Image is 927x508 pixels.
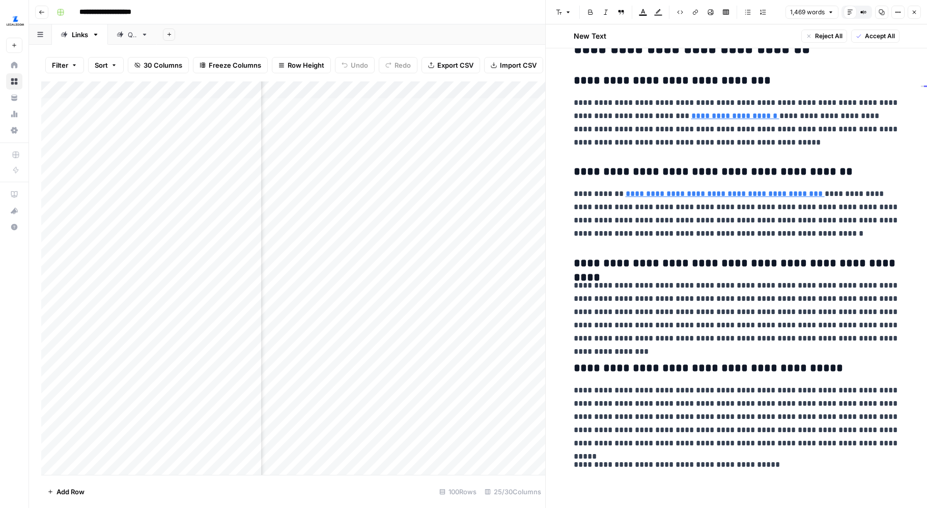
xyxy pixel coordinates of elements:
span: Reject All [815,32,842,41]
span: Accept All [865,32,895,41]
span: Sort [95,60,108,70]
button: Filter [45,57,84,73]
div: QA [128,30,137,40]
button: Workspace: LegalZoom [6,8,22,34]
span: 1,469 words [790,8,825,17]
button: Import CSV [484,57,543,73]
span: Add Row [57,487,85,497]
button: Export CSV [422,57,480,73]
button: Reject All [801,30,847,43]
span: Filter [52,60,68,70]
div: 25/30 Columns [481,484,545,500]
button: Sort [88,57,124,73]
a: QA [108,24,157,45]
button: Redo [379,57,417,73]
a: AirOps Academy [6,186,22,203]
button: Row Height [272,57,331,73]
div: Links [72,30,88,40]
button: Accept All [851,30,900,43]
span: Import CSV [500,60,537,70]
span: 30 Columns [144,60,182,70]
button: Undo [335,57,375,73]
span: Row Height [288,60,324,70]
img: LegalZoom Logo [6,12,24,30]
a: Settings [6,122,22,138]
span: Undo [351,60,368,70]
span: Redo [395,60,411,70]
button: 1,469 words [785,6,838,19]
span: Freeze Columns [209,60,261,70]
button: Add Row [41,484,91,500]
button: What's new? [6,203,22,219]
a: Links [52,24,108,45]
button: 30 Columns [128,57,189,73]
button: Freeze Columns [193,57,268,73]
a: Usage [6,106,22,122]
div: What's new? [7,203,22,218]
a: Browse [6,73,22,90]
span: Export CSV [437,60,473,70]
button: Help + Support [6,219,22,235]
a: Your Data [6,90,22,106]
a: Home [6,57,22,73]
div: 100 Rows [435,484,481,500]
h2: New Text [574,31,606,41]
